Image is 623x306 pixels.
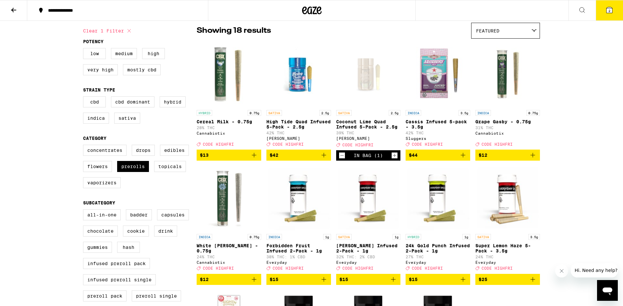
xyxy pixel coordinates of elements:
[342,143,373,147] span: CODE HIGHFRI
[132,145,155,156] label: Drops
[197,234,212,240] p: INDICA
[266,110,282,116] p: SATIVA
[339,277,348,282] span: $15
[83,290,127,301] label: Preroll Pack
[406,119,470,129] p: Cassis Infused 5-pack - 3.5g
[406,166,470,274] a: Open page for 24k Gold Punch Infused 2-Pack - 1g from Everyday
[266,234,282,240] p: INDICA
[83,177,121,188] label: Vaporizers
[475,243,540,253] p: Super Lemon Haze 5-Pack - 3.5g
[476,28,499,33] span: Featured
[406,42,470,107] img: Sluggers - Cassis Infused 5-pack - 3.5g
[475,150,540,161] button: Add to bag
[197,42,261,107] img: Cannabiotix - Cereal Milk - 0.75g
[83,200,115,205] legend: Subcategory
[596,0,623,20] button: 2
[342,266,373,271] span: CODE HIGHFRI
[266,42,331,107] img: Jeeter - High Tide Quad Infused 5-Pack - 2.5g
[83,87,115,92] legend: Strain Type
[83,274,156,285] label: Infused Preroll Single
[197,126,261,130] p: 28% THC
[406,131,470,135] p: 42% THC
[83,136,106,141] legend: Category
[389,110,400,116] p: 2.5g
[608,9,610,13] span: 2
[336,166,401,231] img: Everyday - Jack Herer Infused 2-Pack - 1g
[406,274,470,285] button: Add to bag
[336,234,352,240] p: SATIVA
[197,255,261,259] p: 24% THC
[266,150,331,161] button: Add to bag
[571,263,618,277] iframe: Message from company
[160,96,186,107] label: Hybrid
[273,266,304,271] span: CODE HIGHFRI
[83,161,112,172] label: Flowers
[406,260,470,264] div: Everyday
[406,166,470,231] img: Everyday - 24k Gold Punch Infused 2-Pack - 1g
[475,166,540,274] a: Open page for Super Lemon Haze 5-Pack - 3.5g from Everyday
[270,277,278,282] span: $15
[475,166,540,231] img: Everyday - Super Lemon Haze 5-Pack - 3.5g
[336,243,401,253] p: [PERSON_NAME] Infused 2-Pack - 1g
[154,226,177,237] label: Drink
[123,226,149,237] label: Cookie
[117,161,149,172] label: Prerolls
[475,274,540,285] button: Add to bag
[475,126,540,130] p: 31% THC
[200,277,209,282] span: $12
[458,110,470,116] p: 3.5g
[406,110,421,116] p: INDICA
[266,166,331,274] a: Open page for Forbidden Fruit Infused 2-Pack - 1g from Everyday
[83,226,118,237] label: Chocolate
[157,209,189,220] label: Capsules
[197,260,261,264] div: Cannabiotix
[482,266,513,271] span: CODE HIGHFRI
[406,42,470,150] a: Open page for Cassis Infused 5-pack - 3.5g from Sluggers
[132,290,181,301] label: Preroll Single
[83,209,121,220] label: All-In-One
[393,234,400,240] p: 1g
[475,110,491,116] p: INDICA
[160,145,189,156] label: Edibles
[406,243,470,253] p: 24k Gold Punch Infused 2-Pack - 1g
[114,113,140,124] label: Sativa
[273,142,304,146] span: CODE HIGHFRI
[336,260,401,264] div: Everyday
[248,234,261,240] p: 0.75g
[197,166,261,231] img: Cannabiotix - White Walker OG - 0.75g
[197,274,261,285] button: Add to bag
[111,48,137,59] label: Medium
[266,260,331,264] div: Everyday
[475,42,540,150] a: Open page for Grape Gasby - 0.75g from Cannabiotix
[475,260,540,264] div: Everyday
[197,42,261,150] a: Open page for Cereal Milk - 0.75g from Cannabiotix
[117,242,140,253] label: Hash
[83,145,127,156] label: Concentrates
[83,258,150,269] label: Infused Preroll Pack
[412,266,443,271] span: CODE HIGHFRI
[409,277,418,282] span: $15
[154,161,186,172] label: Topicals
[336,119,401,129] p: Coconut Lime Quad Infused 5-Pack - 2.5g
[266,131,331,135] p: 42% THC
[266,255,331,259] p: 38% THC: 1% CBD
[406,150,470,161] button: Add to bag
[248,110,261,116] p: 0.75g
[270,153,278,158] span: $42
[528,234,540,240] p: 3.5g
[354,153,383,158] div: In Bag (1)
[83,48,106,59] label: Low
[339,152,345,159] button: Decrement
[266,166,331,231] img: Everyday - Forbidden Fruit Infused 2-Pack - 1g
[475,42,540,107] img: Cannabiotix - Grape Gasby - 0.75g
[412,142,443,146] span: CODE HIGHFRI
[479,277,487,282] span: $25
[406,234,421,240] p: HYBRID
[142,48,165,59] label: High
[323,234,331,240] p: 1g
[83,96,106,107] label: CBD
[266,119,331,129] p: High Tide Quad Infused 5-Pack - 2.5g
[197,131,261,135] div: Cannabiotix
[266,274,331,285] button: Add to bag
